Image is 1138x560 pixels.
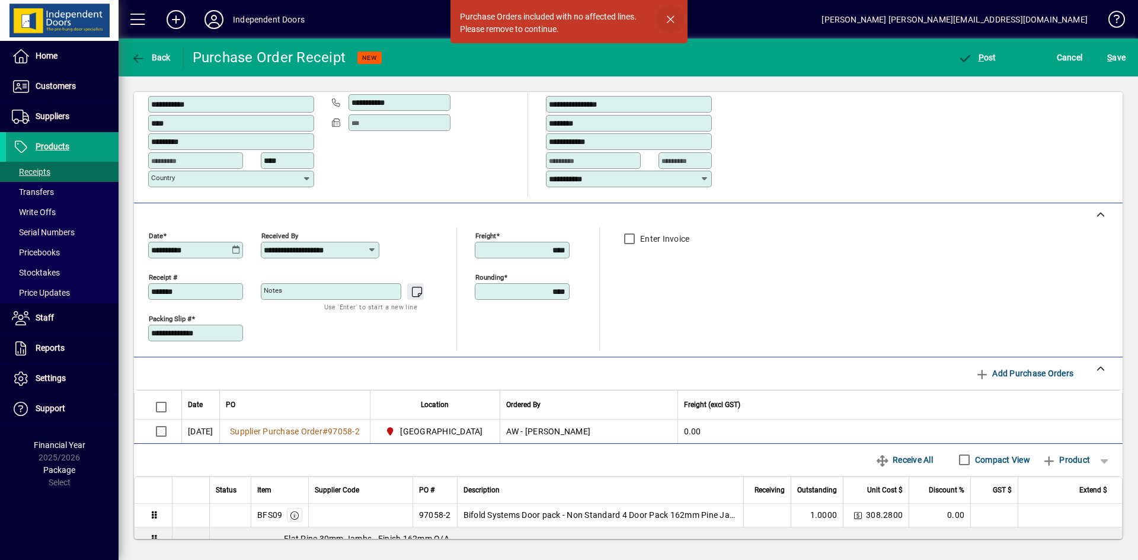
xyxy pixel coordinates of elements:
span: Description [463,484,500,497]
button: Profile [195,9,233,30]
span: Products [36,142,69,151]
button: Back [128,47,174,68]
mat-label: Receipt # [149,273,177,281]
div: Independent Doors [233,10,305,29]
button: Add Purchase Orders [970,363,1078,384]
a: Staff [6,303,119,333]
a: Settings [6,364,119,393]
a: Write Offs [6,202,119,222]
span: Reports [36,343,65,353]
span: Cancel [1057,48,1083,67]
span: PO # [419,484,434,497]
mat-label: Received by [261,231,298,239]
span: Discount % [929,484,964,497]
span: Item [257,484,271,497]
span: Status [216,484,236,497]
span: ost [958,53,996,62]
td: 0.00 [677,420,1123,443]
span: Package [43,465,75,475]
span: Transfers [12,187,54,197]
span: Receipts [12,167,50,177]
span: Receiving [755,484,785,497]
a: Knowledge Base [1099,2,1123,41]
span: Supplier Purchase Order [230,427,322,436]
app-page-header-button: Back [119,47,184,68]
span: Back [131,53,171,62]
span: Outstanding [797,484,837,497]
span: # [322,427,328,436]
a: Suppliers [6,102,119,132]
span: Ordered By [506,398,541,411]
span: Customers [36,81,76,91]
span: 97058-2 [328,427,360,436]
span: ave [1107,48,1126,67]
div: Date [188,398,213,411]
span: Pricebooks [12,248,60,257]
mat-hint: Use 'Enter' to start a new line [324,300,417,313]
mat-label: Country [151,174,175,182]
td: [DATE] [181,420,219,443]
a: Price Updates [6,283,119,303]
span: Freight (excl GST) [684,398,740,411]
button: Change Price Levels [849,507,866,523]
span: Suppliers [36,111,69,121]
button: Save [1104,47,1129,68]
span: [GEOGRAPHIC_DATA] [400,425,482,437]
span: Receive All [875,450,933,469]
span: Support [36,404,65,413]
a: Home [6,41,119,71]
td: Bifold Systems Door pack - Non Standard 4 Door Pack 162mm Pine Jamb [457,504,744,527]
span: Stocktakes [12,268,60,277]
td: 1.0000 [791,504,843,527]
label: Enter Invoice [638,233,689,245]
span: P [979,53,984,62]
span: GST $ [993,484,1012,497]
span: Product [1042,450,1090,469]
span: NEW [362,54,377,62]
a: Transfers [6,182,119,202]
span: Financial Year [34,440,85,450]
div: Freight (excl GST) [684,398,1108,411]
span: Serial Numbers [12,228,75,237]
div: Ordered By [506,398,672,411]
mat-label: Notes [264,286,282,295]
button: Add [157,9,195,30]
button: Post [955,47,999,68]
div: [PERSON_NAME] [PERSON_NAME][EMAIL_ADDRESS][DOMAIN_NAME] [821,10,1088,29]
span: S [1107,53,1112,62]
a: Reports [6,334,119,363]
a: Receipts [6,162,119,182]
mat-label: Rounding [475,273,504,281]
td: 0.00 [909,504,970,527]
a: Customers [6,72,119,101]
span: Staff [36,313,54,322]
button: Receive All [871,449,938,471]
div: Flat Pine 30mm Jambs - Finish 162mm O/A [210,533,1122,545]
span: PO [226,398,235,411]
span: Supplier Code [315,484,359,497]
div: Purchase Order Receipt [193,48,346,67]
span: Location [421,398,449,411]
div: BFS09 [257,509,282,521]
a: Support [6,394,119,424]
td: AW - [PERSON_NAME] [500,420,677,443]
mat-label: Date [149,231,163,239]
span: Add Purchase Orders [975,364,1073,383]
td: 97058-2 [413,504,457,527]
label: Compact View [973,454,1030,466]
mat-label: Freight [475,231,496,239]
a: Pricebooks [6,242,119,263]
span: Unit Cost $ [867,484,903,497]
div: PO [226,398,364,411]
a: Stocktakes [6,263,119,283]
span: Christchurch [382,424,488,439]
span: Extend $ [1079,484,1107,497]
span: Write Offs [12,207,56,217]
a: Supplier Purchase Order#97058-2 [226,425,364,438]
mat-label: Packing Slip # [149,314,191,322]
span: Price Updates [12,288,70,297]
span: Home [36,51,57,60]
span: Date [188,398,203,411]
button: Product [1036,449,1096,471]
button: Cancel [1054,47,1086,68]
